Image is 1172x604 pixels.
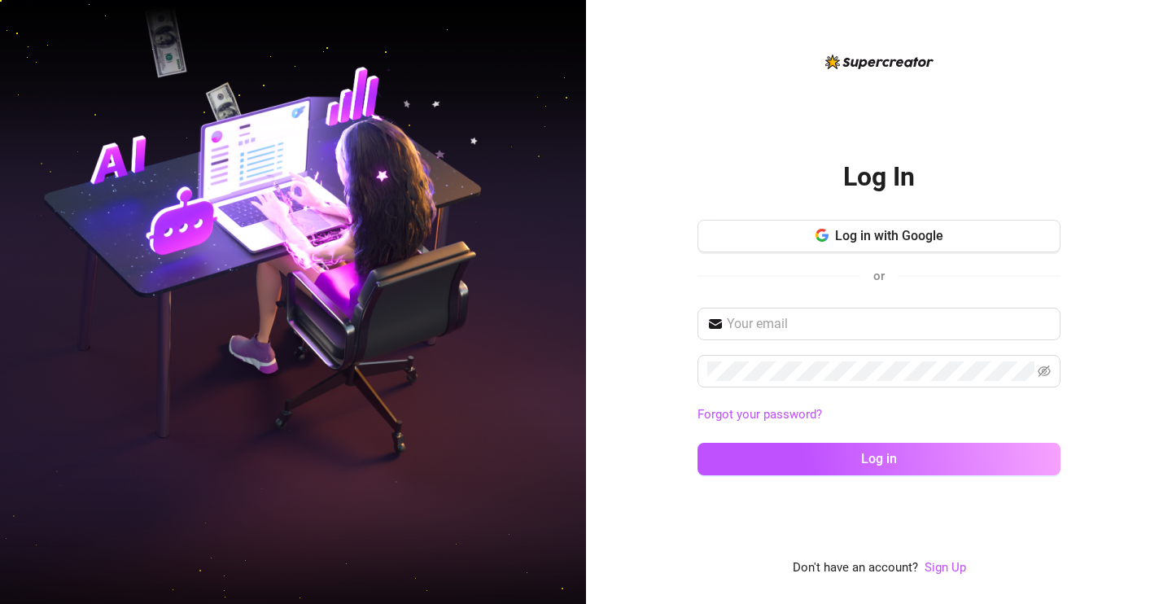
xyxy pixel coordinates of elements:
[698,443,1060,475] button: Log in
[793,558,918,578] span: Don't have an account?
[925,560,966,575] a: Sign Up
[698,407,822,422] a: Forgot your password?
[698,220,1060,252] button: Log in with Google
[835,228,943,243] span: Log in with Google
[843,160,915,194] h2: Log In
[727,314,1051,334] input: Your email
[873,269,885,283] span: or
[1038,365,1051,378] span: eye-invisible
[861,451,897,466] span: Log in
[698,405,1060,425] a: Forgot your password?
[925,558,966,578] a: Sign Up
[825,55,934,69] img: logo-BBDzfeDw.svg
